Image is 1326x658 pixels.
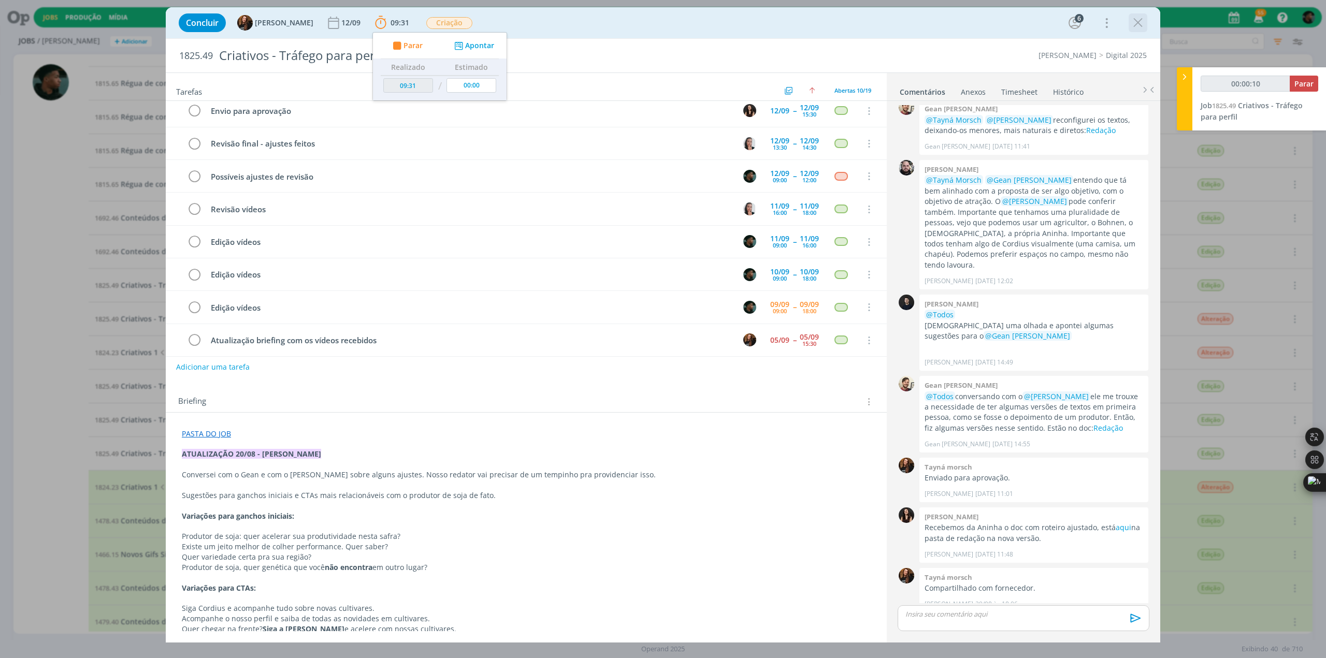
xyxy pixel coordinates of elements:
a: aqui [1116,522,1131,532]
button: 09:31 [372,14,412,31]
div: 05/09 [770,337,789,344]
div: 09/09 [770,301,789,308]
p: conversando com o ele me trouxe a necessidade de ter algumas versões de textos em primeira pessoa... [925,391,1143,434]
button: 6 [1066,14,1083,31]
b: Tayná morsch [925,462,972,472]
button: K [742,267,757,282]
button: K [742,299,757,315]
a: [PERSON_NAME] [1039,50,1097,60]
span: [DATE] 14:49 [975,358,1013,367]
div: Anexos [961,87,986,97]
span: 1825.49 [179,50,213,62]
span: -- [793,271,796,278]
div: 13:30 [773,144,787,150]
div: 18:00 [802,275,816,281]
span: [DATE] 11:01 [975,489,1013,499]
div: 09:00 [773,177,787,183]
p: Existe um jeito melhor de colher performance. Quer saber? [182,542,871,552]
p: reconfigurei os textos, deixando-os menores, mais naturais e diretos: [925,115,1143,136]
p: Conversei com o Gean e com o [PERSON_NAME] sobre alguns ajustes. Nosso redator vai precisar de um... [182,470,871,480]
button: Adicionar uma tarefa [176,358,250,376]
b: Gean [PERSON_NAME] [925,104,998,113]
div: Edição vídeos [206,301,733,314]
img: K [743,268,756,281]
span: @Todos [926,310,954,319]
ul: 09:31 [372,32,507,101]
div: 15:30 [802,341,816,346]
div: 11/09 [800,235,819,242]
span: [DATE] 11:48 [975,550,1013,559]
span: [PERSON_NAME] [255,19,313,26]
div: 10/09 [800,268,819,275]
div: 09/09 [800,301,819,308]
img: G [899,376,914,391]
button: T[PERSON_NAME] [237,15,313,31]
p: Compartilhado com fornecedor. [925,583,1143,593]
span: -- [793,303,796,311]
span: @[PERSON_NAME] [1024,391,1089,401]
strong: Variações para CTAs: [182,583,256,593]
img: I [743,104,756,117]
img: T [899,458,914,473]
p: Gean [PERSON_NAME] [925,142,990,151]
th: Estimado [444,59,499,76]
span: 09:31 [391,18,409,27]
span: -- [793,337,796,344]
a: Comentários [899,82,946,97]
div: 12/09 [770,107,789,114]
img: C [743,137,756,150]
div: Edição vídeos [206,236,733,248]
p: Sugestões para ganchos iniciais e CTAs mais relacionáveis com o produtor de soja de fato. [182,490,871,501]
button: Concluir [179,13,226,32]
a: Redação [1093,423,1123,433]
button: Apontar [452,40,495,51]
b: [PERSON_NAME] [925,165,978,174]
span: Criação [426,17,472,29]
p: Gean [PERSON_NAME] [925,440,990,449]
div: 09:00 [773,275,787,281]
span: Abertas 10/19 [834,86,871,94]
div: 18:00 [802,210,816,215]
div: Envio para aprovação [206,105,733,118]
img: K [743,170,756,183]
div: 6 [1075,14,1084,23]
button: I [742,103,757,119]
a: Digital 2025 [1106,50,1147,60]
a: Histórico [1053,82,1084,97]
img: C [899,295,914,310]
span: -- [793,238,796,245]
span: -- [793,172,796,180]
span: Criativos - Tráfego para perfil [1201,100,1303,122]
span: Concluir [186,19,219,27]
span: @Gean [PERSON_NAME] [985,331,1070,341]
div: 12/09 [800,137,819,144]
span: -- [793,140,796,147]
div: Atualização briefing com os vídeos recebidos [206,334,733,347]
div: Possíveis ajustes de revisão [206,170,733,183]
span: -- [793,107,796,114]
b: Gean [PERSON_NAME] [925,381,998,390]
span: [DATE] 12:02 [975,276,1013,286]
span: [DATE] 11:41 [992,142,1030,151]
p: Produtor de soja, quer genética que você em outro lugar? [182,562,871,573]
b: [PERSON_NAME] [925,512,978,521]
span: @[PERSON_NAME] [1002,196,1067,206]
img: T [743,333,756,346]
span: @Gean [PERSON_NAME] [987,175,1072,185]
th: Realizado [381,59,436,76]
span: Tarefas [176,84,202,97]
div: 12/09 [800,170,819,177]
img: I [899,507,914,523]
span: [DATE] 14:55 [992,440,1030,449]
p: Acompanhe o nosso perfil e saiba de todas as novidades em cultivares. [182,613,871,624]
button: Parar [1290,76,1318,92]
p: [PERSON_NAME] [925,599,973,609]
button: K [742,168,757,184]
a: PASTA DO JOB [182,429,231,438]
strong: não encontra [325,562,372,572]
p: Recebemos da Aninha o doc com roteiro ajustado, está na pasta de redação na nova versão. [925,522,1143,544]
div: 05/09 [800,333,819,341]
span: @Todos [926,391,954,401]
div: Revisão vídeos [206,203,733,216]
span: Parar [1294,79,1314,89]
